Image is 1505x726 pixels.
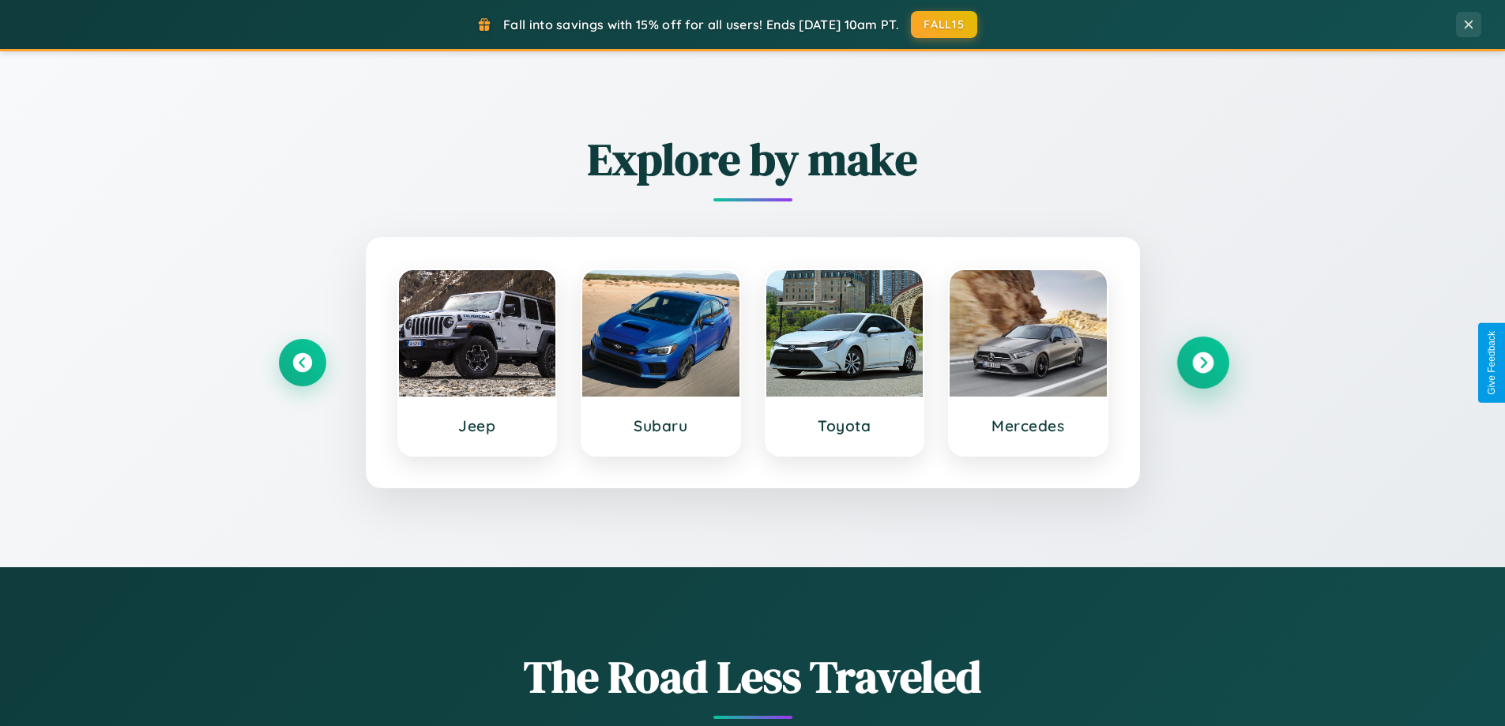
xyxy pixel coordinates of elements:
[279,129,1227,190] h2: Explore by make
[782,416,908,435] h3: Toyota
[598,416,724,435] h3: Subaru
[911,11,977,38] button: FALL15
[965,416,1091,435] h3: Mercedes
[503,17,899,32] span: Fall into savings with 15% off for all users! Ends [DATE] 10am PT.
[1486,331,1497,395] div: Give Feedback
[415,416,540,435] h3: Jeep
[279,646,1227,707] h1: The Road Less Traveled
